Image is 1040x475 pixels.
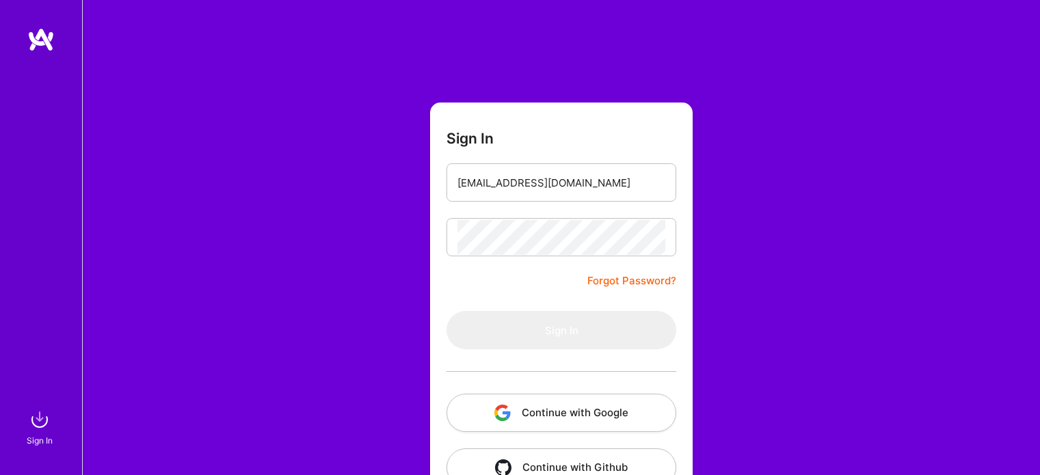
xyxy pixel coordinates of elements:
a: sign inSign In [29,406,53,448]
img: sign in [26,406,53,433]
h3: Sign In [446,130,494,147]
img: logo [27,27,55,52]
div: Sign In [27,433,53,448]
button: Sign In [446,311,676,349]
button: Continue with Google [446,394,676,432]
input: Email... [457,165,665,200]
a: Forgot Password? [587,273,676,289]
img: icon [494,405,511,421]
